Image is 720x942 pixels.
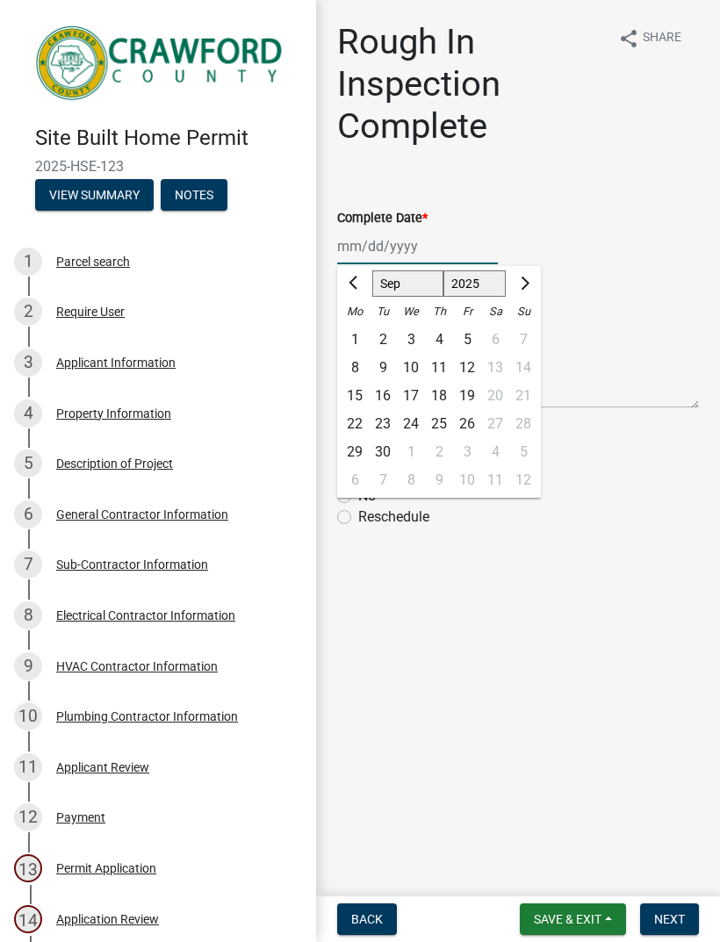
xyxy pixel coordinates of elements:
div: Fr [453,298,481,326]
wm-modal-confirm: Notes [161,189,227,203]
div: 10 [397,354,425,382]
div: 15 [341,382,369,410]
div: 1 [397,438,425,466]
div: 14 [14,905,42,933]
span: Save & Exit [534,912,601,926]
div: Require User [56,306,125,318]
div: 6 [341,466,369,494]
label: Complete Date [337,212,428,225]
div: Monday, September 15, 2025 [341,382,369,410]
div: 2 [369,326,397,354]
div: 13 [14,854,42,882]
div: Tuesday, September 23, 2025 [369,410,397,438]
div: 12 [453,354,481,382]
button: Next month [513,270,534,298]
div: Monday, September 8, 2025 [341,354,369,382]
select: Select year [443,270,507,297]
div: 9 [369,354,397,382]
div: 10 [453,466,481,494]
div: 17 [397,382,425,410]
div: 11 [14,753,42,781]
div: Tu [369,298,397,326]
i: share [618,28,639,49]
button: Previous month [344,270,365,298]
div: Thursday, September 4, 2025 [425,326,453,354]
div: 2 [425,438,453,466]
div: Monday, September 22, 2025 [341,410,369,438]
div: Friday, October 10, 2025 [453,466,481,494]
button: Next [640,903,699,935]
div: 16 [369,382,397,410]
div: 5 [14,449,42,478]
div: Tuesday, September 30, 2025 [369,438,397,466]
div: 1 [14,248,42,276]
div: We [397,298,425,326]
div: Tuesday, October 7, 2025 [369,466,397,494]
div: Mo [341,298,369,326]
div: Application Review [56,913,159,925]
div: Thursday, September 11, 2025 [425,354,453,382]
div: Description of Project [56,457,173,470]
div: Applicant Information [56,356,176,369]
div: Permit Application [56,862,156,874]
div: Friday, September 19, 2025 [453,382,481,410]
div: 8 [341,354,369,382]
div: Monday, September 1, 2025 [341,326,369,354]
div: General Contractor Information [56,508,228,521]
input: mm/dd/yyyy [337,228,498,264]
div: Wednesday, September 10, 2025 [397,354,425,382]
div: Parcel search [56,255,130,268]
div: 1 [341,326,369,354]
span: Back [351,912,383,926]
div: HVAC Contractor Information [56,660,218,672]
div: 23 [369,410,397,438]
div: Wednesday, September 3, 2025 [397,326,425,354]
h4: Site Built Home Permit [35,126,302,151]
div: 3 [453,438,481,466]
div: 7 [14,550,42,579]
div: Electrical Contractor Information [56,609,235,622]
label: Reschedule [358,507,429,528]
div: Friday, September 12, 2025 [453,354,481,382]
div: Monday, September 29, 2025 [341,438,369,466]
div: 3 [14,349,42,377]
div: 8 [14,601,42,629]
div: Tuesday, September 16, 2025 [369,382,397,410]
div: Wednesday, October 1, 2025 [397,438,425,466]
div: Tuesday, September 9, 2025 [369,354,397,382]
div: 25 [425,410,453,438]
div: Friday, October 3, 2025 [453,438,481,466]
div: 4 [425,326,453,354]
div: Monday, October 6, 2025 [341,466,369,494]
div: Thursday, September 25, 2025 [425,410,453,438]
div: 6 [14,500,42,529]
div: 18 [425,382,453,410]
img: Crawford County, Georgia [35,18,288,107]
select: Select month [372,270,443,297]
div: 29 [341,438,369,466]
div: 11 [425,354,453,382]
div: Plumbing Contractor Information [56,710,238,723]
div: Th [425,298,453,326]
div: 19 [453,382,481,410]
div: 3 [397,326,425,354]
span: Share [643,28,681,49]
button: Save & Exit [520,903,626,935]
button: shareShare [604,21,695,55]
wm-modal-confirm: Summary [35,189,154,203]
div: 8 [397,466,425,494]
div: Friday, September 5, 2025 [453,326,481,354]
span: 2025-HSE-123 [35,158,281,175]
div: 24 [397,410,425,438]
div: 10 [14,702,42,730]
div: Sa [481,298,509,326]
button: Notes [161,179,227,211]
div: Thursday, October 9, 2025 [425,466,453,494]
div: Property Information [56,407,171,420]
div: Friday, September 26, 2025 [453,410,481,438]
div: 12 [14,803,42,831]
div: Wednesday, September 17, 2025 [397,382,425,410]
div: Wednesday, October 8, 2025 [397,466,425,494]
button: View Summary [35,179,154,211]
div: Thursday, September 18, 2025 [425,382,453,410]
